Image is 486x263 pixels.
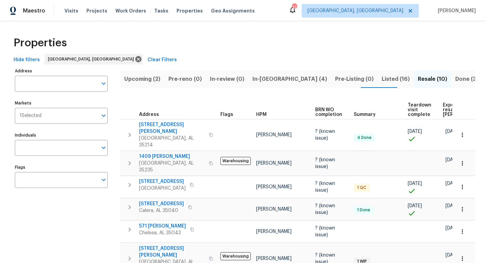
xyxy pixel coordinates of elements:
[382,74,410,84] span: Listed (16)
[315,226,335,237] span: ? (known issue)
[446,226,460,231] span: [DATE]
[220,252,251,260] span: Warehousing
[48,56,137,63] span: [GEOGRAPHIC_DATA], [GEOGRAPHIC_DATA]
[435,7,476,14] span: [PERSON_NAME]
[256,256,292,261] span: [PERSON_NAME]
[256,133,292,137] span: [PERSON_NAME]
[315,107,342,117] span: BRN WO completion
[354,135,374,141] span: 4 Done
[292,4,297,11] div: 17
[354,185,369,191] span: 1 QC
[139,245,205,259] span: [STREET_ADDRESS][PERSON_NAME]
[99,79,108,88] button: Open
[256,207,292,212] span: [PERSON_NAME]
[315,158,335,169] span: ? (known issue)
[210,74,244,84] span: In-review (0)
[45,54,143,65] div: [GEOGRAPHIC_DATA], [GEOGRAPHIC_DATA]
[446,158,460,162] span: [DATE]
[13,56,40,64] span: Hide filters
[99,143,108,152] button: Open
[23,7,45,14] span: Maestro
[64,7,78,14] span: Visits
[446,129,460,134] span: [DATE]
[220,112,233,117] span: Flags
[315,129,335,141] span: ? (known issue)
[256,112,267,117] span: HPM
[256,229,292,234] span: [PERSON_NAME]
[13,40,67,46] span: Properties
[252,74,327,84] span: In-[GEOGRAPHIC_DATA] (4)
[147,56,177,64] span: Clear Filters
[86,7,107,14] span: Projects
[256,161,292,166] span: [PERSON_NAME]
[139,207,184,214] span: Calera, AL 35040
[99,111,108,120] button: Open
[211,7,255,14] span: Geo Assignments
[408,103,431,117] span: Teardown visit complete
[139,200,184,207] span: [STREET_ADDRESS]
[307,7,403,14] span: [GEOGRAPHIC_DATA], [GEOGRAPHIC_DATA]
[315,204,335,215] span: ? (known issue)
[168,74,202,84] span: Pre-reno (0)
[145,54,180,66] button: Clear Filters
[408,181,422,186] span: [DATE]
[177,7,203,14] span: Properties
[446,204,460,208] span: [DATE]
[139,185,186,192] span: [GEOGRAPHIC_DATA]
[11,54,43,66] button: Hide filters
[354,112,376,117] span: Summary
[256,185,292,189] span: [PERSON_NAME]
[354,207,373,213] span: 1 Done
[15,101,108,105] label: Markets
[139,153,205,160] span: 1409 [PERSON_NAME]
[418,74,447,84] span: Resale (10)
[15,69,108,73] label: Address
[220,157,251,165] span: Warehousing
[99,175,108,185] button: Open
[335,74,374,84] span: Pre-Listing (0)
[139,121,205,135] span: [STREET_ADDRESS][PERSON_NAME]
[408,204,422,208] span: [DATE]
[115,7,146,14] span: Work Orders
[139,223,186,230] span: 571 [PERSON_NAME]
[408,129,422,134] span: [DATE]
[139,160,205,173] span: [GEOGRAPHIC_DATA], AL 35235
[124,74,160,84] span: Upcoming (2)
[443,103,481,117] span: Expected resale [PERSON_NAME]
[139,230,186,236] span: Chelsea, AL 35043
[20,113,42,119] span: 1 Selected
[139,135,205,148] span: [GEOGRAPHIC_DATA], AL 35214
[139,178,186,185] span: [STREET_ADDRESS]
[455,74,485,84] span: Done (372)
[15,165,108,169] label: Flags
[139,112,159,117] span: Address
[315,181,335,193] span: ? (known issue)
[446,181,460,186] span: [DATE]
[154,8,168,13] span: Tasks
[15,133,108,137] label: Individuals
[446,253,460,258] span: [DATE]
